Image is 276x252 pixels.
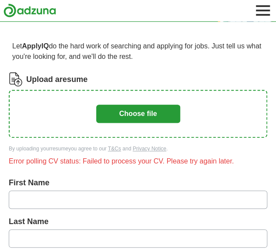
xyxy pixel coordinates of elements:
label: First Name [9,177,267,189]
button: Toggle main navigation menu [253,1,273,20]
label: Upload a resume [26,74,87,85]
a: T&Cs [108,146,121,152]
img: CV Icon [9,72,23,86]
div: By uploading your resume you agree to our and . [9,145,267,153]
p: Let do the hard work of searching and applying for jobs. Just tell us what you're looking for, an... [9,37,267,65]
a: Privacy Notice [133,146,166,152]
label: Last Name [9,216,267,228]
img: Adzuna logo [3,3,56,17]
div: Error polling CV status: Failed to process your CV. Please try again later. [9,156,267,167]
button: Choose file [96,105,180,123]
strong: ApplyIQ [22,42,49,50]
